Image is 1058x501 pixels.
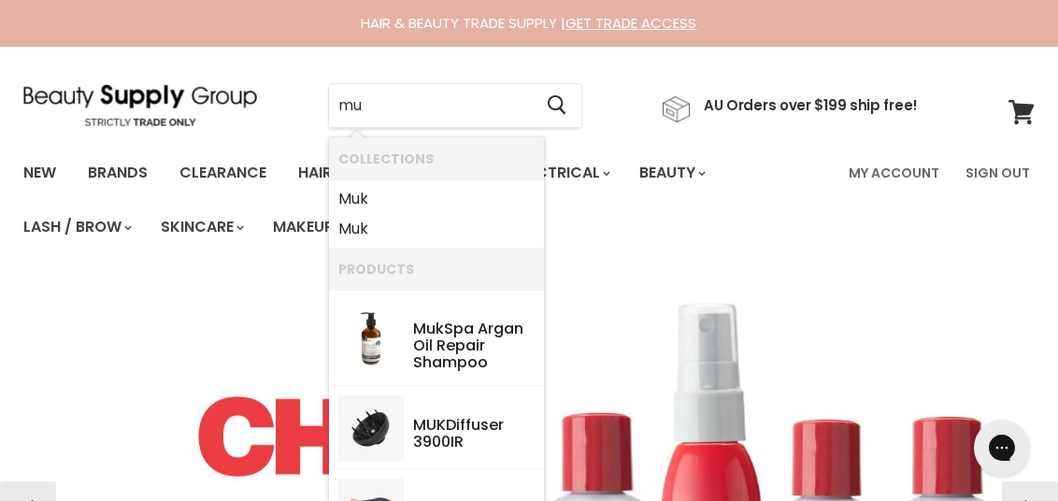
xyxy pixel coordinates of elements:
li: Collections: Muk [329,214,544,249]
li: Products: Muk Spa Argan Oil Repair Shampoo [329,290,544,386]
a: Lash / Brow [9,208,143,247]
b: Muk [338,188,368,209]
a: Electrical [499,153,622,193]
input: Search [329,84,532,127]
a: GET TRADE ACCESS [566,13,697,33]
li: Products: MUK Diffuser 3900IR [329,386,544,469]
a: Sign Out [954,153,1041,193]
a: My Account [837,153,951,193]
ul: Main menu [9,146,837,254]
div: Spa Argan Oil Repair Shampoo [413,321,535,373]
li: Collections: Muk [329,179,544,214]
a: Clearance [165,153,280,193]
b: Muk [338,218,368,239]
b: Muk [413,318,444,339]
li: Collections [329,137,544,179]
li: Products [329,248,544,290]
img: muk_spa_argan_oil_shampoo_1024x1024_08e8a8aa-54a6-495f-9927-29a0b8c64ccb_200x.jpg [345,299,397,378]
img: BlowDiffuser-scaled-1_200x.jpg [338,395,404,461]
a: Skincare [147,208,255,247]
b: MUK [413,414,446,436]
button: Search [532,84,581,127]
a: Makeup [259,208,355,247]
a: Beauty [625,153,717,193]
iframe: Gorgias live chat messenger [965,413,1039,482]
form: Product [328,83,582,128]
a: Haircare [284,153,393,193]
a: Brands [74,153,162,193]
a: New [9,153,70,193]
div: Diffuser 3900IR [413,417,535,452]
